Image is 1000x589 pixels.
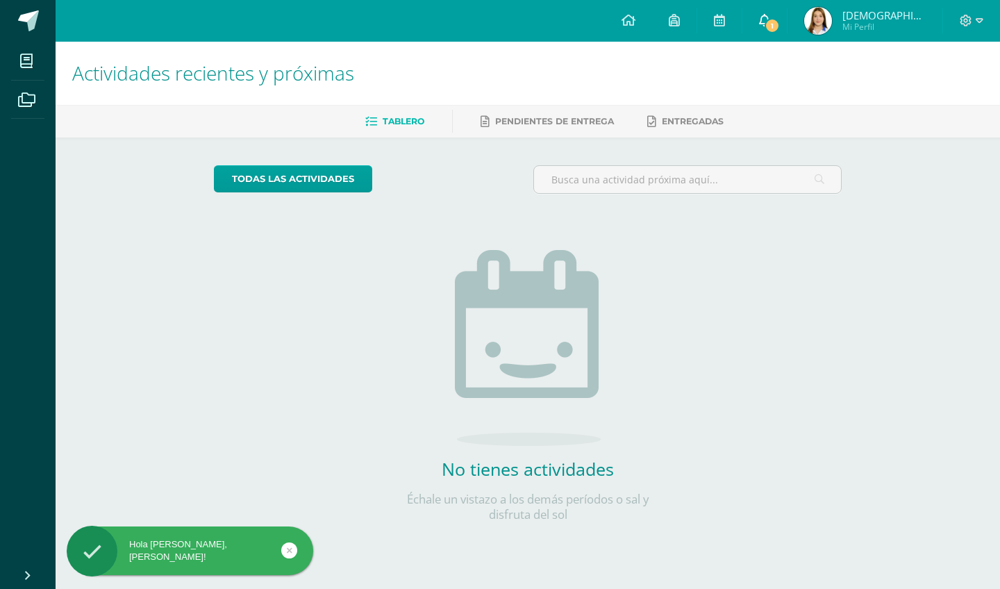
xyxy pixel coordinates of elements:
span: Entregadas [662,116,724,126]
p: Échale un vistazo a los demás períodos o sal y disfruta del sol [389,492,667,522]
a: Tablero [365,110,424,133]
span: Pendientes de entrega [495,116,614,126]
input: Busca una actividad próxima aquí... [534,166,842,193]
a: Entregadas [647,110,724,133]
span: Mi Perfil [842,21,926,33]
span: [DEMOGRAPHIC_DATA][PERSON_NAME] [842,8,926,22]
h2: No tienes actividades [389,457,667,481]
img: no_activities.png [455,250,601,446]
span: Actividades recientes y próximas [72,60,354,86]
span: Tablero [383,116,424,126]
img: d36fb42dbd2e15edc1698ed390ec8d30.png [804,7,832,35]
a: Pendientes de entrega [481,110,614,133]
a: todas las Actividades [214,165,372,192]
div: Hola [PERSON_NAME], [PERSON_NAME]! [67,538,313,563]
span: 1 [765,18,780,33]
